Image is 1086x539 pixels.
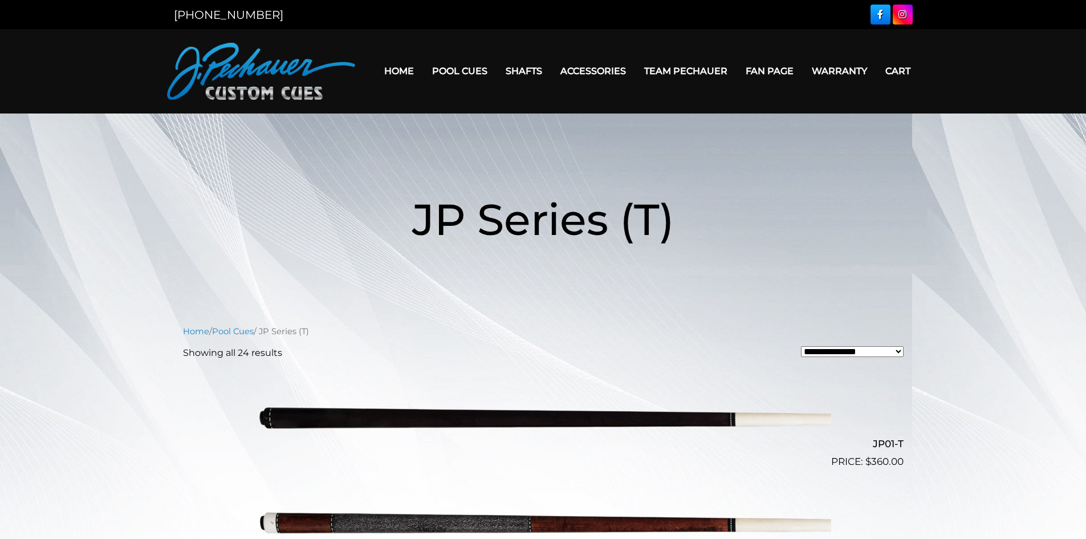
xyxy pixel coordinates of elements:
h2: JP01-T [183,433,904,455]
a: JP01-T $360.00 [183,369,904,469]
p: Showing all 24 results [183,346,282,360]
nav: Breadcrumb [183,325,904,338]
select: Shop order [801,346,904,357]
a: Cart [876,56,920,86]
a: Team Pechauer [635,56,737,86]
a: Warranty [803,56,876,86]
a: Pool Cues [212,326,254,337]
a: Shafts [497,56,551,86]
a: Home [375,56,423,86]
a: Pool Cues [423,56,497,86]
img: JP01-T [255,369,831,465]
a: Accessories [551,56,635,86]
a: Home [183,326,209,337]
span: $ [865,456,871,467]
img: Pechauer Custom Cues [167,43,355,100]
a: Fan Page [737,56,803,86]
span: JP Series (T) [412,193,674,246]
a: [PHONE_NUMBER] [174,8,283,22]
bdi: 360.00 [865,456,904,467]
